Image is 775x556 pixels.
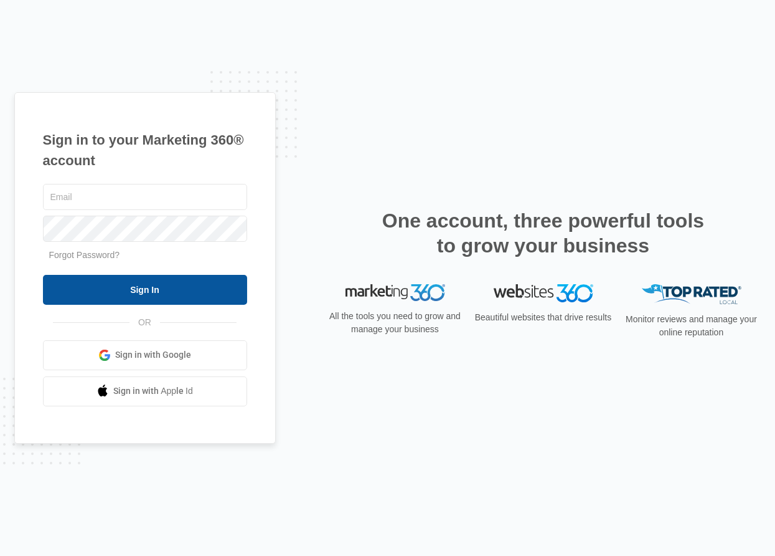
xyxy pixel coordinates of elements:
span: OR [129,316,160,329]
input: Sign In [43,275,247,305]
img: Marketing 360 [345,284,445,302]
p: All the tools you need to grow and manage your business [326,310,465,336]
a: Sign in with Google [43,340,247,370]
a: Sign in with Apple Id [43,376,247,406]
input: Email [43,184,247,210]
h1: Sign in to your Marketing 360® account [43,130,247,171]
a: Forgot Password? [49,250,120,260]
span: Sign in with Apple Id [113,385,193,398]
h2: One account, three powerful tools to grow your business [378,208,708,258]
img: Top Rated Local [642,284,741,305]
p: Monitor reviews and manage your online reputation [622,313,761,339]
p: Beautiful websites that drive results [474,311,613,324]
span: Sign in with Google [115,348,191,362]
img: Websites 360 [494,284,593,302]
